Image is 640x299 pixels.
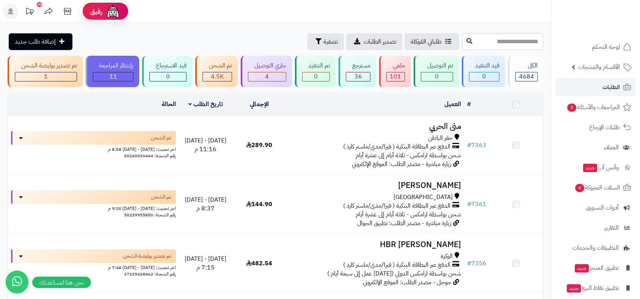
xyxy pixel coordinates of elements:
span: 0 [435,72,439,81]
a: السلات المتروكة4 [556,178,635,197]
div: تم الشحن [202,61,232,70]
span: 36 [355,72,362,81]
div: 11 [93,72,133,81]
span: المراجعات والأسئلة [566,102,620,113]
span: 482.54 [246,259,272,268]
a: بإنتظار المراجعة 11 [84,56,141,87]
div: اخر تحديث: [DATE] - [DATE] 7:48 م [11,263,176,271]
span: 0 [314,72,318,81]
span: أدوات التسويق [586,202,619,213]
div: 0 [150,72,186,81]
div: 0 [421,72,453,81]
div: 1 [15,72,77,81]
div: قيد التنفيذ [469,61,500,70]
a: جاري التوصيل 4 [239,56,293,87]
span: السلات المتروكة [574,182,620,193]
span: الدفع عبر البطاقة البنكية ( فيزا/مدى/ماستر كارد ) [343,142,450,151]
span: لوحة التحكم [592,42,620,52]
div: تم تصدير بوليصة الشحن [15,61,77,70]
span: رقم الشحنة: 50240030444 [124,152,176,159]
span: 11 [110,72,117,81]
div: 10 [37,2,42,7]
span: حفر الباطن [428,134,453,142]
span: جوجل - مصدر الطلب: الموقع الإلكتروني [363,278,451,287]
div: بإنتظار المراجعة [93,61,134,70]
a: تطبيق نقاط البيعجديد [556,279,635,297]
span: زيارة مباشرة - مصدر الطلب: الموقع الإلكتروني [352,160,451,169]
div: 0 [303,72,330,81]
a: تحديثات المنصة [20,4,39,21]
h3: [PERSON_NAME] [289,181,461,190]
div: مسترجع [346,61,370,70]
span: تطبيق نقاط البيع [566,283,619,293]
a: #7356 [467,259,486,268]
span: [DATE] - [DATE] 11:16 م [185,136,226,154]
img: logo-2.png [588,20,633,36]
span: [GEOGRAPHIC_DATA] [394,193,453,202]
span: التقارير [604,222,619,233]
div: 4530 [203,72,232,81]
a: طلبات الإرجاع [556,118,635,136]
h3: منى الحربي [289,122,461,131]
span: زيارة مباشرة - مصدر الطلب: تطبيق الجوال [357,219,451,228]
button: تصفية [307,33,344,50]
span: 3 [567,103,576,112]
a: طلباتي المُوكلة [405,33,459,50]
span: 1 [44,72,48,81]
span: 0 [166,72,170,81]
span: 101 [390,72,401,81]
div: 36 [346,72,370,81]
div: 101 [387,72,405,81]
a: المراجعات والأسئلة3 [556,98,635,116]
span: جديد [567,284,581,293]
span: # [467,200,471,209]
span: رقم الشحنة: 37235428462 [124,271,176,277]
a: تم التوصيل 0 [412,56,460,87]
div: قيد الاسترجاع [149,61,187,70]
span: تصفية [323,37,338,46]
a: وآتس آبجديد [556,158,635,177]
a: الكل4684 [507,56,545,87]
a: #7361 [467,200,486,209]
span: 0 [482,72,486,81]
span: طلباتي المُوكلة [411,37,442,46]
a: التقارير [556,219,635,237]
a: لوحة التحكم [556,38,635,56]
a: العملاء [556,138,635,157]
span: جديد [583,164,597,172]
span: تم الشحن [151,193,171,201]
a: تم الشحن 4.5K [194,56,239,87]
span: [DATE] - [DATE] 7:15 م [185,254,226,272]
a: الطلبات [556,78,635,96]
span: 144.90 [246,200,272,209]
span: الوكرة [441,252,453,261]
span: شحن بواسطة ارامكس الدولي ([DATE] عمل إلى سبعة أيام ) [327,269,461,278]
a: #7363 [467,141,486,150]
div: ملغي [386,61,405,70]
a: أدوات التسويق [556,199,635,217]
a: تطبيق المتجرجديد [556,259,635,277]
a: تاريخ الطلب [188,100,223,109]
span: رقم الشحنة: 50239955850 [124,211,176,218]
h3: HBR [PERSON_NAME] [289,240,461,249]
a: العميل [444,100,461,109]
span: جديد [575,264,589,272]
a: التطبيقات والخدمات [556,239,635,257]
div: اخر تحديث: [DATE] - [DATE] 9:00 م [11,204,176,212]
span: 4684 [519,72,534,81]
a: قيد الاسترجاع 0 [141,56,194,87]
span: الدفع عبر البطاقة البنكية ( فيزا/مدى/ماستر كارد ) [343,202,450,210]
span: # [467,141,471,150]
span: تم الشحن [151,134,171,142]
span: تصدير الطلبات [364,37,396,46]
a: مسترجع 36 [337,56,378,87]
span: شحن بواسطة ارامكس - ثلاثة أيام إلى عشرة أيام [356,210,461,219]
span: [DATE] - [DATE] 8:37 م [185,195,226,213]
span: الدفع عبر البطاقة البنكية ( فيزا/مدى/ماستر كارد ) [343,261,450,269]
a: # [467,100,471,109]
div: اخر تحديث: [DATE] - [DATE] 8:58 م [11,145,176,153]
img: ai-face.png [105,4,121,19]
div: جاري التوصيل [248,61,286,70]
span: تطبيق المتجر [574,263,619,273]
div: الكل [515,61,538,70]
